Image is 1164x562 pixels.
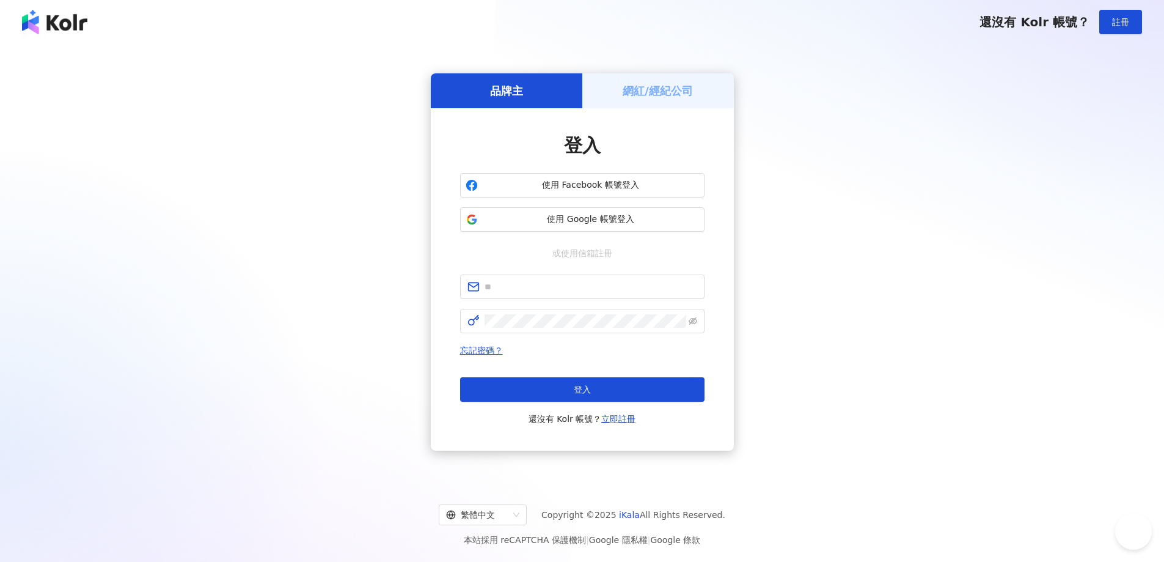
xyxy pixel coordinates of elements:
[460,173,705,198] button: 使用 Facebook 帳號登入
[544,246,621,260] span: 或使用信箱註冊
[22,10,87,34] img: logo
[490,83,523,98] h5: 品牌主
[574,385,591,394] span: 登入
[619,510,640,520] a: iKala
[650,535,700,545] a: Google 條款
[460,207,705,232] button: 使用 Google 帳號登入
[623,83,693,98] h5: 網紅/經紀公司
[464,533,700,547] span: 本站採用 reCAPTCHA 保護機制
[541,508,725,522] span: Copyright © 2025 All Rights Reserved.
[601,414,635,424] a: 立即註冊
[689,317,697,325] span: eye-invisible
[1115,513,1152,550] iframe: Help Scout Beacon - Open
[460,377,705,402] button: 登入
[586,535,589,545] span: |
[648,535,651,545] span: |
[483,213,699,226] span: 使用 Google 帳號登入
[1112,17,1129,27] span: 註冊
[460,346,503,355] a: 忘記密碼？
[529,412,636,426] span: 還沒有 Kolr 帳號？
[589,535,648,545] a: Google 隱私權
[979,15,1089,29] span: 還沒有 Kolr 帳號？
[564,135,601,156] span: 登入
[446,505,508,525] div: 繁體中文
[483,179,699,191] span: 使用 Facebook 帳號登入
[1099,10,1142,34] button: 註冊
